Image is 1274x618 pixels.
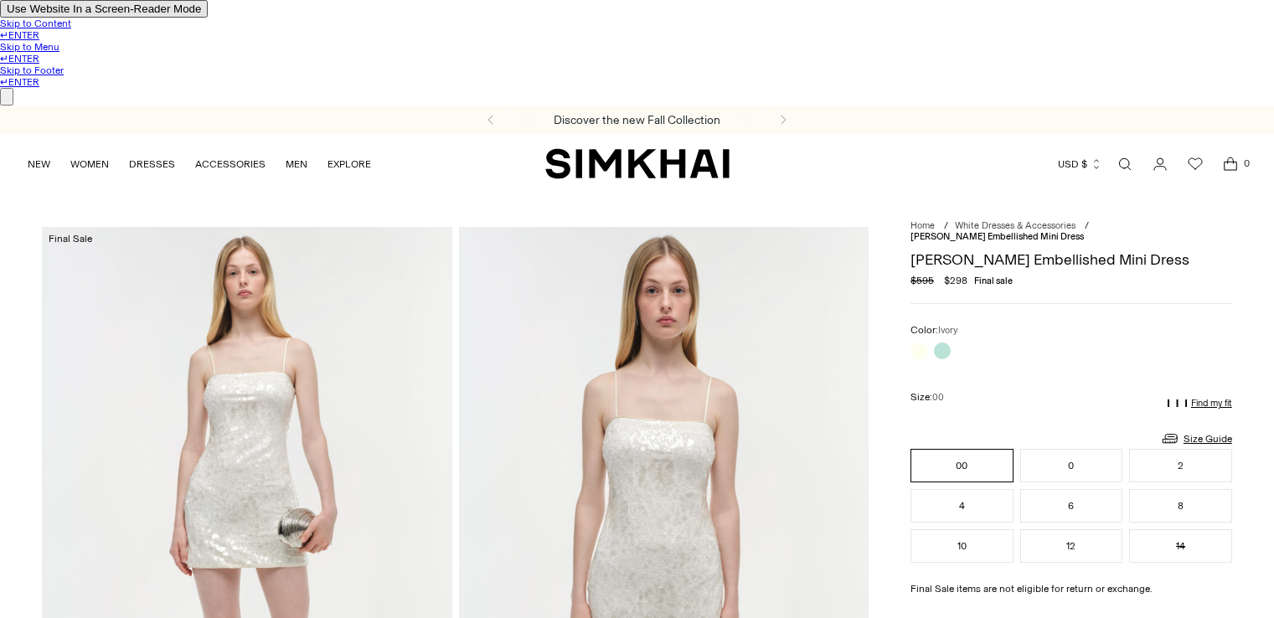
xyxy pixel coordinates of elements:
[1239,156,1254,171] span: 0
[910,252,1232,267] h1: [PERSON_NAME] Embellished Mini Dress
[910,220,1232,242] nav: breadcrumbs
[938,325,957,336] span: Ivory
[1108,147,1142,181] a: Open search modal
[1020,489,1123,523] button: 6
[910,275,934,286] s: $595
[1143,147,1177,181] a: Go to the account page
[1129,489,1232,523] button: 8
[1179,147,1212,181] a: Wishlist
[910,391,944,403] label: Size:
[910,324,957,336] label: Color:
[1160,428,1232,449] a: Size Guide
[1020,449,1123,482] button: 0
[70,146,109,183] a: WOMEN
[1020,529,1123,563] button: 12
[910,449,1014,482] button: 00
[1214,147,1247,181] a: Open cart modal
[944,220,948,231] div: /
[955,220,1075,231] a: White Dresses & Accessories
[28,146,50,183] a: NEW
[554,113,720,127] a: Discover the new Fall Collection
[1085,220,1089,231] div: /
[195,146,266,183] a: ACCESSORIES
[1129,449,1232,482] button: 2
[129,146,175,183] a: DRESSES
[13,554,168,605] iframe: Sign Up via Text for Offers
[910,583,1153,595] strong: Final Sale items are not eligible for return or exchange.
[910,231,1084,242] span: [PERSON_NAME] Embellished Mini Dress
[932,392,944,403] span: 00
[545,147,730,180] a: SIMKHAI
[1058,146,1102,183] button: USD $
[1129,529,1232,563] button: 14
[910,529,1014,563] button: 10
[944,275,967,286] span: $298
[286,146,307,183] a: MEN
[328,146,371,183] a: EXPLORE
[910,489,1014,523] button: 4
[910,220,935,231] a: Home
